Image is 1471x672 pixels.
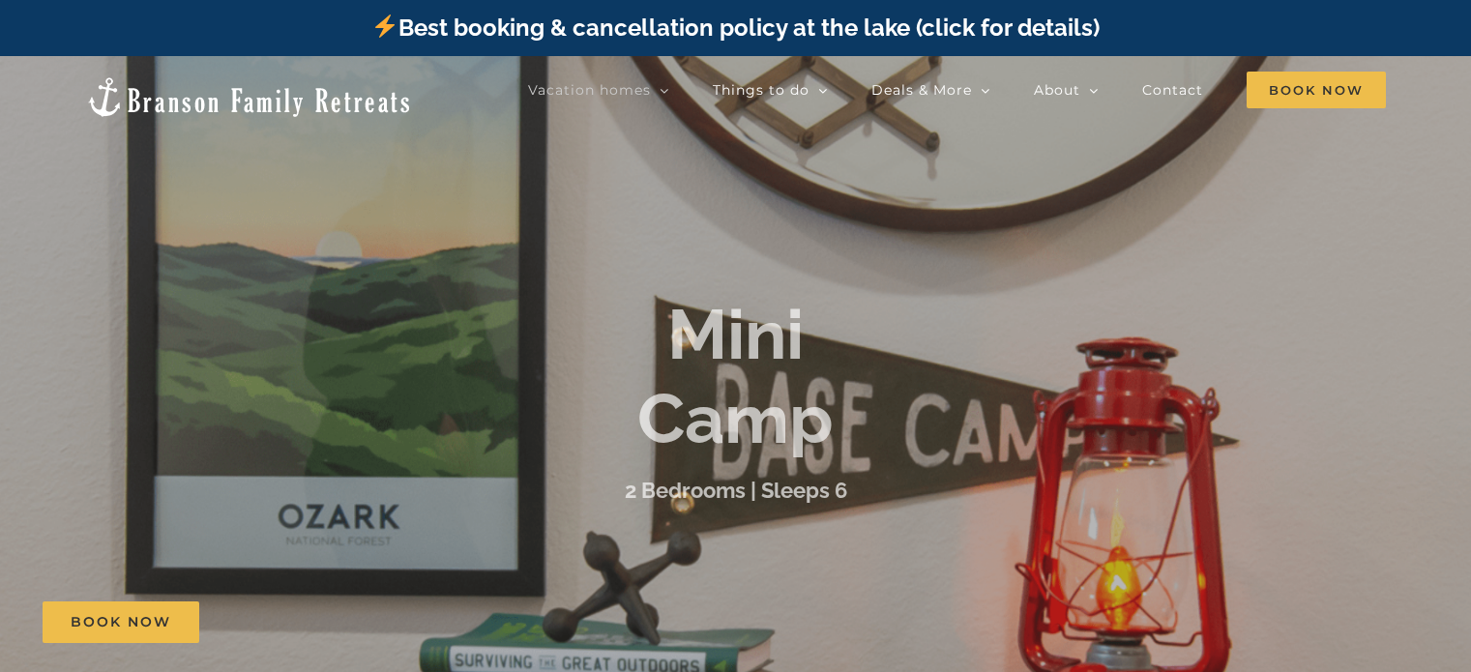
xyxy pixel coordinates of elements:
[1142,83,1203,97] span: Contact
[1034,83,1080,97] span: About
[713,83,809,97] span: Things to do
[871,71,990,109] a: Deals & More
[528,71,1386,109] nav: Main Menu
[528,71,669,109] a: Vacation homes
[871,83,972,97] span: Deals & More
[625,478,847,503] h3: 2 Bedrooms | Sleeps 6
[1034,71,1099,109] a: About
[43,601,199,643] a: Book Now
[637,293,834,458] b: Mini Camp
[1142,71,1203,109] a: Contact
[1247,72,1386,108] span: Book Now
[71,614,171,630] span: Book Now
[373,15,397,38] img: ⚡️
[528,83,651,97] span: Vacation homes
[713,71,828,109] a: Things to do
[85,75,413,119] img: Branson Family Retreats Logo
[371,14,1099,42] a: Best booking & cancellation policy at the lake (click for details)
